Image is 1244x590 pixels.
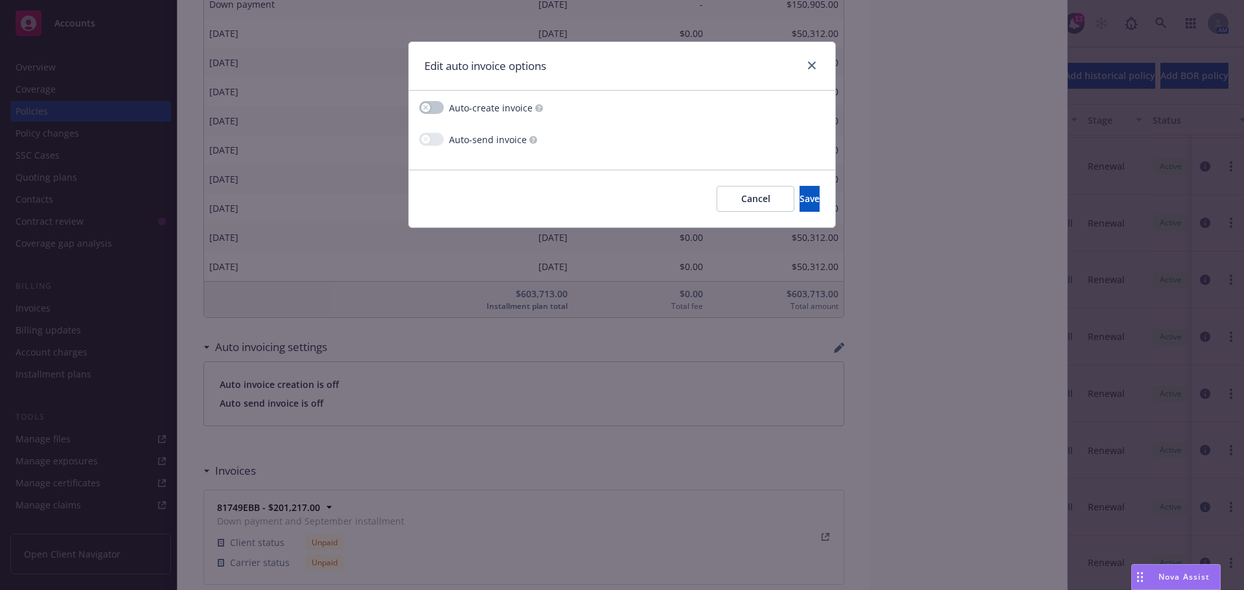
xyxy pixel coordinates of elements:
[800,186,820,212] button: Save
[449,101,533,115] span: Auto-create invoice
[424,58,546,74] h1: Edit auto invoice options
[449,133,527,146] span: Auto-send invoice
[800,192,820,205] span: Save
[1158,571,1210,582] span: Nova Assist
[804,58,820,73] a: close
[717,186,794,212] button: Cancel
[741,192,770,205] span: Cancel
[1132,565,1148,589] div: Drag to move
[1131,564,1221,590] button: Nova Assist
